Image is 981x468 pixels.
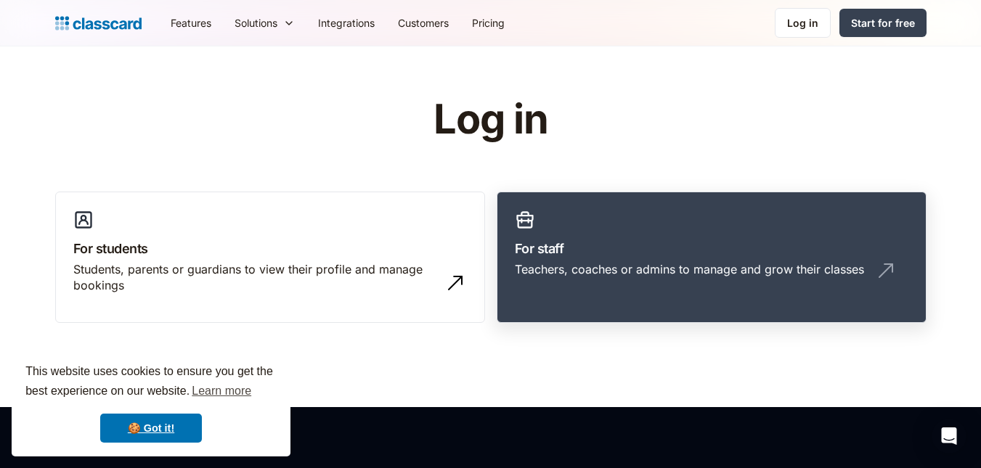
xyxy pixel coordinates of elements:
a: Start for free [839,9,927,37]
div: Open Intercom Messenger [932,419,966,453]
a: Pricing [460,7,516,39]
a: Log in [775,8,831,38]
a: For staffTeachers, coaches or admins to manage and grow their classes [497,192,927,324]
a: learn more about cookies [190,380,253,402]
h3: For students [73,239,467,258]
h3: For staff [515,239,908,258]
h1: Log in [260,97,721,142]
div: Start for free [851,15,915,30]
span: This website uses cookies to ensure you get the best experience on our website. [25,363,277,402]
div: Students, parents or guardians to view their profile and manage bookings [73,261,438,294]
div: cookieconsent [12,349,290,456]
a: Integrations [306,7,386,39]
div: Solutions [235,15,277,30]
div: Solutions [223,7,306,39]
a: home [55,13,142,33]
a: dismiss cookie message [100,414,202,443]
a: For studentsStudents, parents or guardians to view their profile and manage bookings [55,192,485,324]
a: Customers [386,7,460,39]
div: Log in [787,15,818,30]
div: Teachers, coaches or admins to manage and grow their classes [515,261,864,277]
a: Features [159,7,223,39]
